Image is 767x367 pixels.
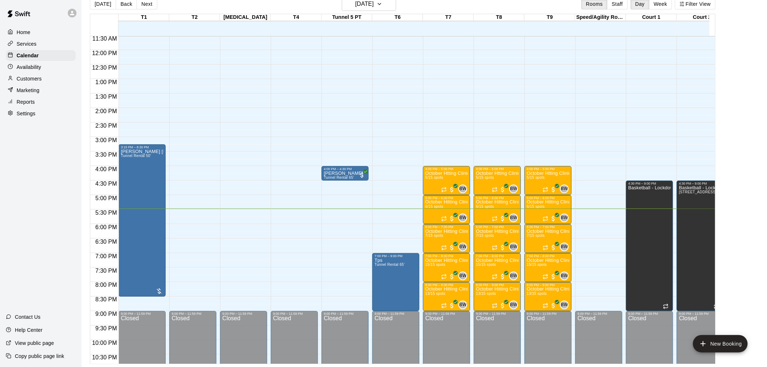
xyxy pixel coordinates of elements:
[271,14,322,21] div: T4
[461,243,467,251] span: Bobby Wilson
[94,108,119,114] span: 2:00 PM
[94,123,119,129] span: 2:30 PM
[512,243,518,251] span: Bobby Wilson
[476,196,519,200] div: 5:00 PM – 6:00 PM
[425,292,445,296] span: 13/15 spots filled
[560,185,569,193] div: Bobby Wilson
[425,205,443,209] span: 6/15 spots filled
[448,244,456,251] span: All customers have paid
[474,195,521,224] div: 5:00 PM – 6:00 PM: October Hitting Clinic 10u-12u
[6,85,76,96] a: Marketing
[423,195,470,224] div: 5:00 PM – 6:00 PM: October Hitting Clinic 10u-12u
[448,273,456,280] span: All customers have paid
[94,311,119,317] span: 9:00 PM
[374,263,405,267] span: Tunnel Rental 65'
[459,185,467,193] div: Bobby Wilson
[525,14,575,21] div: T9
[474,224,521,253] div: 6:00 PM – 7:00 PM: October Hitting Clinic 13u-14u
[575,14,626,21] div: Speed/Agility Room
[527,292,547,296] span: 13/15 spots filled
[679,190,717,194] span: [STREET_ADDRESS]
[550,302,557,309] span: All customers have paid
[663,304,669,309] span: Recurring event
[94,210,119,216] span: 5:30 PM
[94,166,119,172] span: 4:00 PM
[94,195,119,201] span: 5:00 PM
[550,186,557,193] span: All customers have paid
[90,65,119,71] span: 12:30 PM
[510,301,517,309] span: BW
[324,167,366,171] div: 4:00 PM – 4:30 PM
[171,312,214,316] div: 9:00 PM – 11:59 PM
[509,243,518,251] div: Bobby Wilson
[425,167,468,171] div: 4:00 PM – 5:00 PM
[476,176,494,180] span: 5/15 spots filled
[499,302,506,309] span: All customers have paid
[628,182,671,185] div: 4:30 PM – 9:00 PM
[425,312,468,316] div: 9:00 PM – 11:59 PM
[6,73,76,84] a: Customers
[561,301,568,309] span: BW
[561,214,568,222] span: BW
[459,272,467,280] span: BW
[423,282,470,311] div: 8:00 PM – 9:00 PM: October Hitting Clinic High School #2
[543,216,548,222] span: Recurring event
[492,303,498,309] span: Recurring event
[372,14,423,21] div: T6
[17,110,36,117] p: Settings
[6,108,76,119] a: Settings
[6,50,76,61] a: Calendar
[6,62,76,73] a: Availability
[425,234,443,238] span: 7/15 spots filled
[94,282,119,288] span: 8:00 PM
[561,272,568,280] span: BW
[94,137,119,143] span: 3:00 PM
[474,253,521,282] div: 7:00 PM – 8:00 PM: October Hitting Clinic High School #1
[17,40,37,48] p: Services
[512,185,518,193] span: Bobby Wilson
[94,239,119,245] span: 6:30 PM
[492,187,498,193] span: Recurring event
[448,215,456,222] span: All customers have paid
[525,253,572,282] div: 7:00 PM – 8:00 PM: October Hitting Clinic High School #1
[525,195,572,224] div: 5:00 PM – 6:00 PM: October Hitting Clinic 10u-12u
[510,185,517,193] span: BW
[374,254,417,258] div: 7:00 PM – 9:00 PM
[476,254,519,258] div: 7:00 PM – 8:00 PM
[94,79,119,85] span: 1:00 PM
[509,214,518,222] div: Bobby Wilson
[476,263,496,267] span: 15/15 spots filled
[543,245,548,251] span: Recurring event
[94,297,119,303] span: 8:30 PM
[169,14,220,21] div: T2
[448,302,456,309] span: All customers have paid
[423,253,470,282] div: 7:00 PM – 8:00 PM: October Hitting Clinic High School #1
[222,312,265,316] div: 9:00 PM – 11:59 PM
[525,224,572,253] div: 6:00 PM – 7:00 PM: October Hitting Clinic 13u-14u
[94,326,119,332] span: 9:30 PM
[677,181,724,311] div: 4:30 PM – 9:00 PM: Basketball - Lockdown
[628,312,671,316] div: 9:00 PM – 11:59 PM
[527,167,569,171] div: 4:00 PM – 5:00 PM
[94,268,119,274] span: 7:30 PM
[561,243,568,251] span: BW
[527,254,569,258] div: 7:00 PM – 8:00 PM
[461,185,467,193] span: Bobby Wilson
[459,272,467,280] div: Bobby Wilson
[509,301,518,309] div: Bobby Wilson
[94,152,119,158] span: 3:30 PM
[425,263,445,267] span: 15/15 spots filled
[94,181,119,187] span: 4:30 PM
[474,14,525,21] div: T8
[17,87,40,94] p: Marketing
[714,304,720,309] span: Recurring event
[476,312,519,316] div: 9:00 PM – 11:59 PM
[476,292,496,296] span: 13/15 spots filled
[324,176,354,180] span: Tunnel Rental 65'
[499,215,506,222] span: All customers have paid
[563,243,569,251] span: Bobby Wilson
[499,273,506,280] span: All customers have paid
[492,216,498,222] span: Recurring event
[693,335,748,352] button: add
